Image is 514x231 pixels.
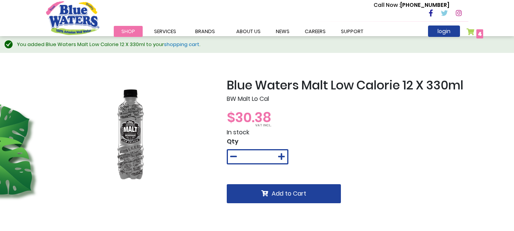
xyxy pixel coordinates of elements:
h2: Blue Waters Malt Low Calorie 12 X 330ml [227,78,468,92]
p: [PHONE_NUMBER] [374,1,449,9]
button: Add to Cart [227,184,341,203]
span: Services [154,28,176,35]
span: Brands [195,28,215,35]
div: You added Blue Waters Malt Low Calorie 12 X 330ml to your . [17,41,506,48]
span: Shop [121,28,135,35]
a: store logo [46,1,99,35]
a: about us [229,26,268,37]
p: BW Malt Lo Cal [227,94,468,104]
a: 4 [466,28,484,39]
a: login [428,25,460,37]
a: News [268,26,297,37]
a: shopping cart [164,41,199,48]
img: blue_waters_malt_low_calorie_12_x_330ml_1_4.png [85,78,176,192]
span: 4 [478,30,482,38]
span: In stock [227,128,249,137]
a: support [333,26,371,37]
span: Call Now : [374,1,400,9]
a: careers [297,26,333,37]
span: $30.38 [227,108,271,127]
span: Qty [227,137,239,146]
span: Add to Cart [272,189,306,198]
